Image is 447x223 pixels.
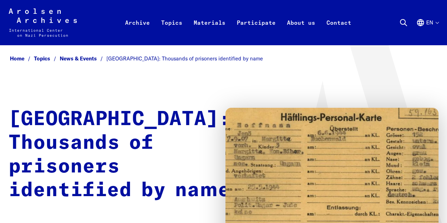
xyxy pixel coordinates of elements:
[281,17,321,45] a: About us
[155,17,188,45] a: Topics
[60,55,106,62] a: News & Events
[119,8,357,37] nav: Primary
[34,55,60,62] a: Topics
[321,17,357,45] a: Contact
[231,17,281,45] a: Participate
[8,108,231,202] h1: [GEOGRAPHIC_DATA]: Thousands of prisoners identified by name
[106,55,263,62] span: [GEOGRAPHIC_DATA]: Thousands of prisoners identified by name
[119,17,155,45] a: Archive
[8,53,439,64] nav: Breadcrumb
[10,55,34,62] a: Home
[188,17,231,45] a: Materials
[416,18,439,44] button: English, language selection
